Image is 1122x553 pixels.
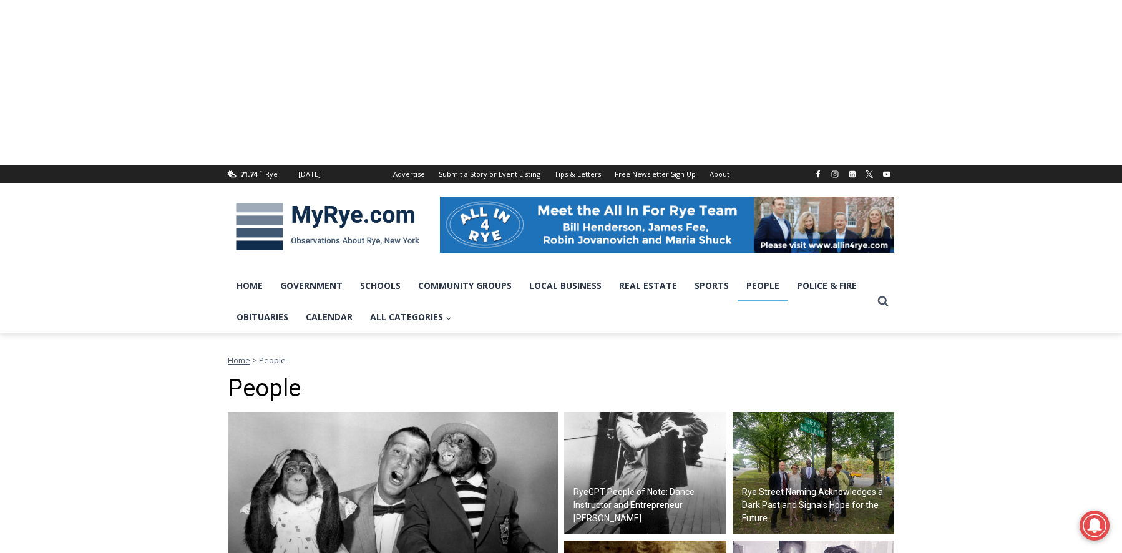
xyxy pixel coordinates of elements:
h2: RyeGPT People of Note: Dance Instructor and Entrepreneur [PERSON_NAME] [573,486,723,525]
div: [DATE] [298,169,321,180]
a: All Categories [361,301,461,333]
button: View Search Form [872,290,894,313]
div: Rye [265,169,278,180]
a: YouTube [879,167,894,182]
a: Real Estate [610,270,686,301]
img: MyRye.com [228,194,427,259]
a: X [862,167,877,182]
a: Linkedin [845,167,860,182]
a: About [703,165,736,183]
nav: Secondary Navigation [386,165,736,183]
a: Facebook [811,167,826,182]
a: People [738,270,788,301]
nav: Primary Navigation [228,270,872,333]
a: RyeGPT People of Note: Dance Instructor and Entrepreneur [PERSON_NAME] [564,412,726,534]
span: All Categories [370,310,452,324]
a: Police & Fire [788,270,866,301]
a: Home [228,355,250,366]
a: Free Newsletter Sign Up [608,165,703,183]
a: Instagram [827,167,842,182]
a: Tips & Letters [547,165,608,183]
a: Advertise [386,165,432,183]
span: F [259,167,262,174]
span: 71.74 [240,169,257,179]
nav: Breadcrumbs [228,354,894,366]
a: Calendar [297,301,361,333]
a: Community Groups [409,270,520,301]
a: Government [271,270,351,301]
a: Sports [686,270,738,301]
h1: People [228,374,894,403]
a: Local Business [520,270,610,301]
a: Rye Street Naming Acknowledges a Dark Past and Signals Hope for the Future [733,412,895,534]
img: (PHOTO: The Paul & Orial Redd Way street naming at the Rye train station on September 27, 2025. L... [733,412,895,534]
img: All in for Rye [440,197,894,253]
span: > [252,355,257,366]
a: Schools [351,270,409,301]
a: Submit a Story or Event Listing [432,165,547,183]
a: Obituaries [228,301,297,333]
a: Home [228,270,271,301]
span: People [259,355,286,366]
img: (PHOTO: Arthur Murray and his wife, Kathryn Murray, dancing in 1925. Public Domain.) [564,412,726,534]
h2: Rye Street Naming Acknowledges a Dark Past and Signals Hope for the Future [742,486,892,525]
